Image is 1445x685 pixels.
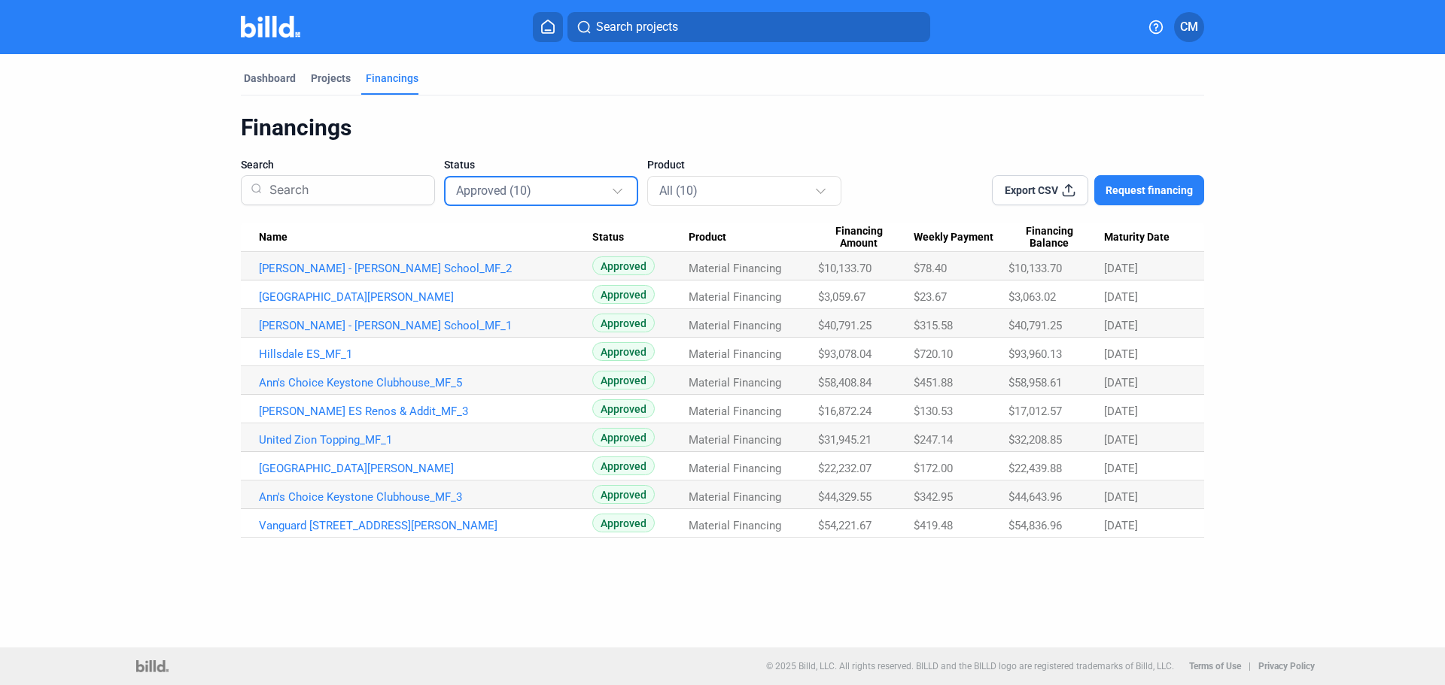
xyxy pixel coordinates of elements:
button: Export CSV [992,175,1088,205]
a: Ann's Choice Keystone Clubhouse_MF_5 [259,376,592,389]
span: $44,329.55 [818,490,872,504]
span: Material Financing [689,347,781,361]
span: $419.48 [914,519,953,532]
span: $32,208.85 [1008,433,1062,447]
span: Approved [592,285,655,304]
span: [DATE] [1104,433,1138,447]
span: $22,232.07 [818,462,872,475]
span: Material Financing [689,290,781,304]
span: $58,958.61 [1008,376,1062,389]
b: Terms of Use [1189,661,1241,671]
span: $93,960.13 [1008,347,1062,361]
a: [PERSON_NAME] - [PERSON_NAME] School_MF_1 [259,319,592,332]
b: Privacy Policy [1258,661,1315,671]
input: Search [263,171,425,210]
a: [PERSON_NAME] ES Renos & Addit_MF_3 [259,405,592,418]
span: Approved [592,371,655,389]
div: Dashboard [244,71,296,86]
div: Weekly Payment [914,231,1008,244]
span: $40,791.25 [818,319,872,332]
span: Material Financing [689,519,781,532]
button: CM [1174,12,1204,42]
p: © 2025 Billd, LLC. All rights reserved. BILLD and the BILLD logo are registered trademarks of Bil... [766,661,1174,671]
span: Material Financing [689,376,781,389]
div: Projects [311,71,351,86]
button: Request financing [1094,175,1204,205]
span: Export CSV [1005,183,1058,198]
span: [DATE] [1104,490,1138,504]
span: Financing Balance [1008,225,1091,250]
span: $17,012.57 [1008,405,1062,418]
span: $44,643.96 [1008,490,1062,504]
span: [DATE] [1104,319,1138,332]
div: Financings [241,114,1204,142]
span: $16,872.24 [818,405,872,418]
span: Name [259,231,287,244]
span: Search projects [596,18,678,36]
div: Financing Amount [818,225,914,250]
span: [DATE] [1104,462,1138,475]
a: Ann's Choice Keystone Clubhouse_MF_3 [259,490,592,504]
span: Approved [592,485,655,504]
span: Approved [592,399,655,418]
span: Approved [592,342,655,361]
span: Product [647,157,685,172]
mat-select-trigger: All (10) [659,183,698,198]
span: Approved [592,428,655,447]
span: Material Financing [689,462,781,475]
span: Material Financing [689,319,781,332]
div: Financings [366,71,418,86]
span: [DATE] [1104,376,1138,389]
span: Approved [592,514,655,532]
span: $3,063.02 [1008,290,1056,304]
div: Maturity Date [1104,231,1186,244]
span: $247.14 [914,433,953,447]
span: $31,945.21 [818,433,872,447]
div: Status [592,231,689,244]
span: $58,408.84 [818,376,872,389]
a: [GEOGRAPHIC_DATA][PERSON_NAME] [259,462,592,475]
div: Financing Balance [1008,225,1105,250]
span: [DATE] [1104,262,1138,275]
span: Material Financing [689,405,781,418]
a: Vanguard [STREET_ADDRESS][PERSON_NAME] [259,519,592,532]
span: [DATE] [1104,405,1138,418]
span: Search [241,157,274,172]
img: logo [136,660,169,672]
span: Status [592,231,624,244]
span: $720.10 [914,347,953,361]
span: $315.58 [914,319,953,332]
span: $22,439.88 [1008,462,1062,475]
span: $130.53 [914,405,953,418]
span: CM [1180,18,1198,36]
button: Search projects [567,12,930,42]
span: Material Financing [689,490,781,504]
span: $23.67 [914,290,947,304]
span: Approved [592,314,655,332]
span: $342.95 [914,490,953,504]
span: Approved [592,256,655,275]
span: $172.00 [914,462,953,475]
a: [PERSON_NAME] - [PERSON_NAME] School_MF_2 [259,262,592,275]
div: Name [259,231,592,244]
span: [DATE] [1104,347,1138,361]
span: Financing Amount [818,225,901,250]
span: [DATE] [1104,290,1138,304]
span: Material Financing [689,262,781,275]
mat-select-trigger: Approved (10) [456,183,531,198]
a: Hillsdale ES_MF_1 [259,347,592,361]
span: $40,791.25 [1008,319,1062,332]
span: Weekly Payment [914,231,993,244]
img: Billd Company Logo [241,16,300,38]
a: [GEOGRAPHIC_DATA][PERSON_NAME] [259,290,592,304]
span: Material Financing [689,433,781,447]
span: $10,133.70 [1008,262,1062,275]
span: Approved [592,456,655,475]
span: $78.40 [914,262,947,275]
a: United Zion Topping_MF_1 [259,433,592,447]
span: $54,221.67 [818,519,872,532]
span: Status [444,157,475,172]
span: Request financing [1106,183,1193,198]
span: [DATE] [1104,519,1138,532]
span: Product [689,231,726,244]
